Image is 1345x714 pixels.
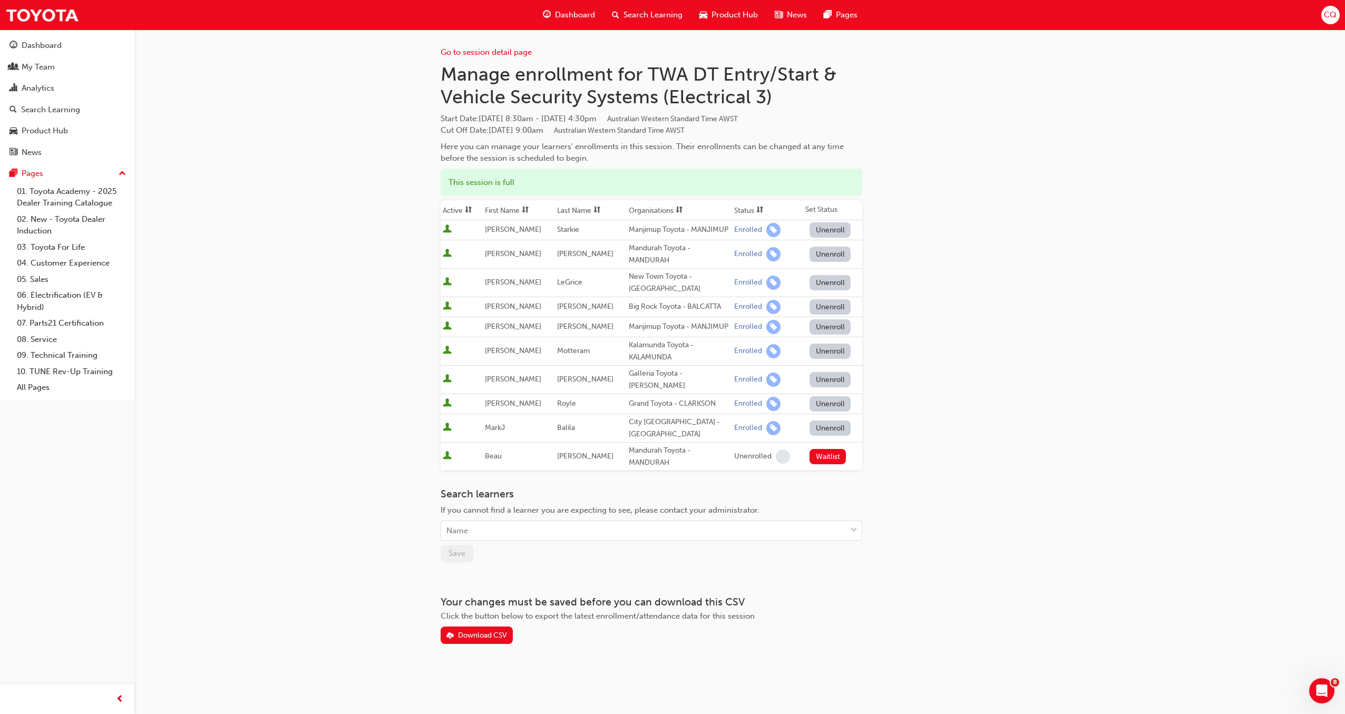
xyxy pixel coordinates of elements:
[9,63,17,72] span: people-icon
[443,224,452,235] span: User is active
[557,375,613,384] span: [PERSON_NAME]
[485,399,541,408] span: [PERSON_NAME]
[629,445,730,468] div: Mandurah Toyota - MANDURAH
[810,420,851,436] button: Unenroll
[13,347,130,364] a: 09. Technical Training
[443,277,452,288] span: User is active
[443,321,452,332] span: User is active
[485,322,541,331] span: [PERSON_NAME]
[9,41,17,51] span: guage-icon
[557,249,613,258] span: [PERSON_NAME]
[629,271,730,295] div: New Town Toyota - [GEOGRAPHIC_DATA]
[554,126,685,135] span: Australian Western Standard Time AWST
[557,346,590,355] span: Motteram
[555,200,627,220] th: Toggle SortBy
[4,79,130,98] a: Analytics
[629,416,730,440] div: City [GEOGRAPHIC_DATA] - [GEOGRAPHIC_DATA]
[623,9,683,21] span: Search Learning
[766,421,781,435] span: learningRecordVerb_ENROLL-icon
[13,183,130,211] a: 01. Toyota Academy - 2025 Dealer Training Catalogue
[13,239,130,256] a: 03. Toyota For Life
[629,242,730,266] div: Mandurah Toyota - MANDURAH
[116,693,124,706] span: prev-icon
[734,399,762,409] div: Enrolled
[629,339,730,363] div: Kalamunda Toyota - KALAMUNDA
[810,372,851,387] button: Unenroll
[443,301,452,312] span: User is active
[557,225,579,234] span: Starkie
[543,8,551,22] span: guage-icon
[1331,678,1339,687] span: 8
[629,301,730,313] div: Big Rock Toyota - BALCATTA
[443,249,452,259] span: User is active
[810,275,851,290] button: Unenroll
[691,4,766,26] a: car-iconProduct Hub
[4,164,130,183] button: Pages
[557,399,576,408] span: Royle
[22,61,55,73] div: My Team
[734,346,762,356] div: Enrolled
[441,627,513,644] button: Download CSV
[734,302,762,312] div: Enrolled
[4,57,130,77] a: My Team
[443,346,452,356] span: User is active
[810,449,846,464] button: Waitlist
[766,397,781,411] span: learningRecordVerb_ENROLL-icon
[446,632,454,641] span: download-icon
[734,375,762,385] div: Enrolled
[4,121,130,141] a: Product Hub
[815,4,866,26] a: pages-iconPages
[836,9,857,21] span: Pages
[4,100,130,120] a: Search Learning
[522,206,529,215] span: sorting-icon
[479,114,738,123] span: [DATE] 8:30am - [DATE] 4:30pm
[629,368,730,392] div: Galleria Toyota - [PERSON_NAME]
[449,549,465,558] span: Save
[22,40,62,52] div: Dashboard
[734,423,762,433] div: Enrolled
[766,373,781,387] span: learningRecordVerb_ENROLL-icon
[13,211,130,239] a: 02. New - Toyota Dealer Induction
[446,525,468,537] div: Name
[485,423,505,432] span: MarkJ
[9,105,17,115] span: search-icon
[766,247,781,261] span: learningRecordVerb_ENROLL-icon
[441,596,862,608] h3: Your changes must be saved before you can download this CSV
[443,398,452,409] span: User is active
[629,398,730,410] div: Grand Toyota - CLARKSON
[119,167,126,181] span: up-icon
[766,223,781,237] span: learningRecordVerb_ENROLL-icon
[810,396,851,412] button: Unenroll
[756,206,764,215] span: sorting-icon
[603,4,691,26] a: search-iconSearch Learning
[441,505,759,515] span: If you cannot find a learner you are expecting to see, please contact your administrator.
[627,200,732,220] th: Toggle SortBy
[443,423,452,433] span: User is active
[803,200,862,220] th: Set Status
[734,225,762,235] div: Enrolled
[810,222,851,238] button: Unenroll
[1321,6,1340,24] button: CQ
[485,302,541,311] span: [PERSON_NAME]
[485,346,541,355] span: [PERSON_NAME]
[555,9,595,21] span: Dashboard
[557,322,613,331] span: [PERSON_NAME]
[593,206,601,215] span: sorting-icon
[13,379,130,396] a: All Pages
[734,278,762,288] div: Enrolled
[775,8,783,22] span: news-icon
[776,449,790,464] span: learningRecordVerb_NONE-icon
[712,9,758,21] span: Product Hub
[557,423,575,432] span: Balila
[13,364,130,380] a: 10. TUNE Rev-Up Training
[4,36,130,55] a: Dashboard
[766,344,781,358] span: learningRecordVerb_ENROLL-icon
[13,287,130,315] a: 06. Electrification (EV & Hybrid)
[766,320,781,334] span: learningRecordVerb_ENROLL-icon
[485,452,502,461] span: Beau
[4,34,130,164] button: DashboardMy TeamAnalyticsSearch LearningProduct HubNews
[483,200,554,220] th: Toggle SortBy
[441,63,862,109] h1: Manage enrollment for TWA DT Entry/Start & Vehicle Security Systems (Electrical 3)
[485,278,541,287] span: [PERSON_NAME]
